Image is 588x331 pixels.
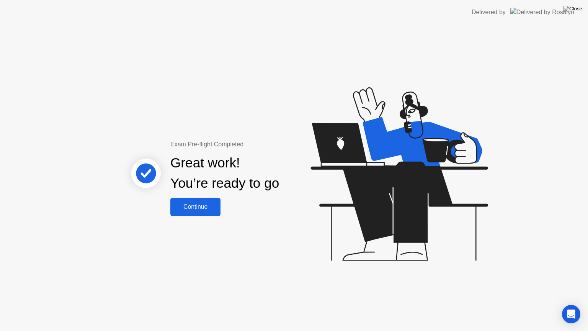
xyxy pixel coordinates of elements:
[472,8,506,17] div: Delivered by
[563,6,582,12] img: Close
[170,198,220,216] button: Continue
[173,203,218,210] div: Continue
[170,153,279,193] div: Great work! You’re ready to go
[510,8,574,16] img: Delivered by Rosalyn
[170,140,328,149] div: Exam Pre-flight Completed
[562,305,580,323] div: Open Intercom Messenger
